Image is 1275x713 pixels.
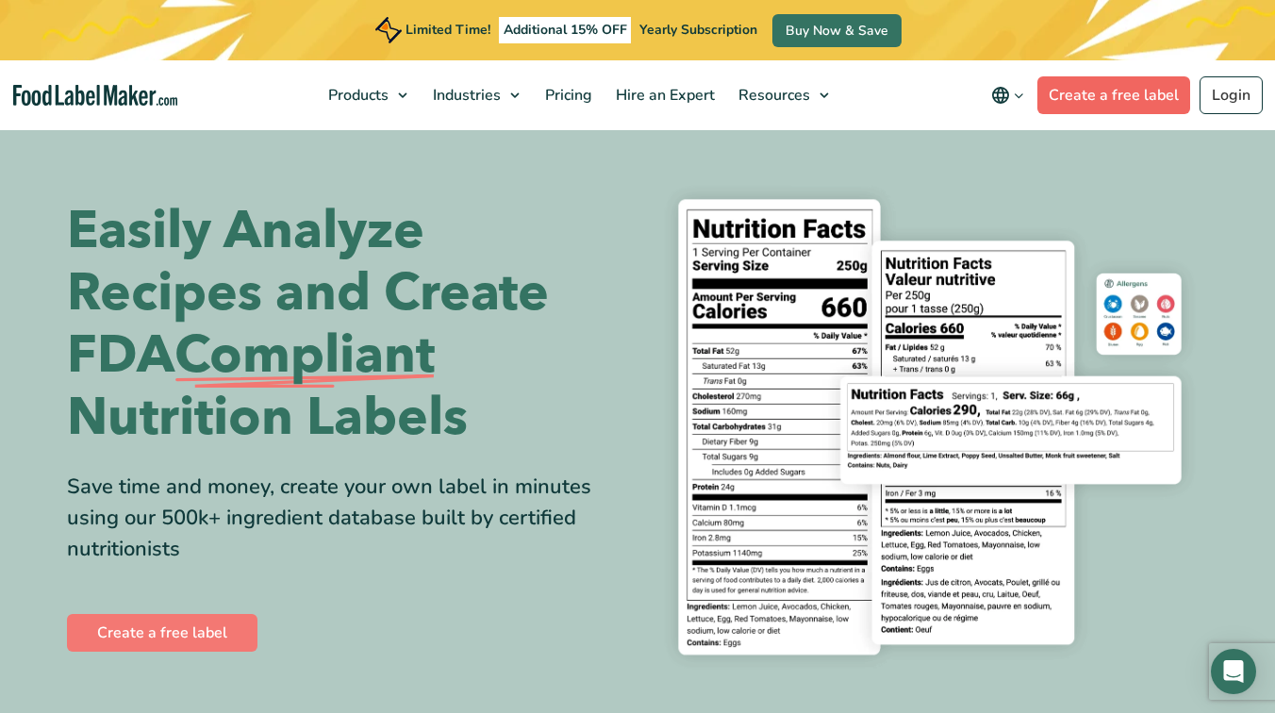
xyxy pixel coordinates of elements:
a: Products [317,60,417,130]
span: Pricing [539,85,594,106]
h1: Easily Analyze Recipes and Create FDA Nutrition Labels [67,200,623,449]
a: Create a free label [67,614,257,652]
a: Create a free label [1037,76,1190,114]
a: Buy Now & Save [772,14,902,47]
a: Login [1200,76,1263,114]
div: Open Intercom Messenger [1211,649,1256,694]
a: Resources [727,60,838,130]
a: Hire an Expert [604,60,722,130]
a: Pricing [534,60,600,130]
span: Yearly Subscription [639,21,757,39]
span: Resources [733,85,812,106]
span: Additional 15% OFF [499,17,632,43]
div: Save time and money, create your own label in minutes using our 500k+ ingredient database built b... [67,472,623,565]
span: Limited Time! [406,21,490,39]
a: Industries [422,60,529,130]
span: Hire an Expert [610,85,717,106]
span: Compliant [174,324,435,387]
span: Industries [427,85,503,106]
span: Products [323,85,390,106]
